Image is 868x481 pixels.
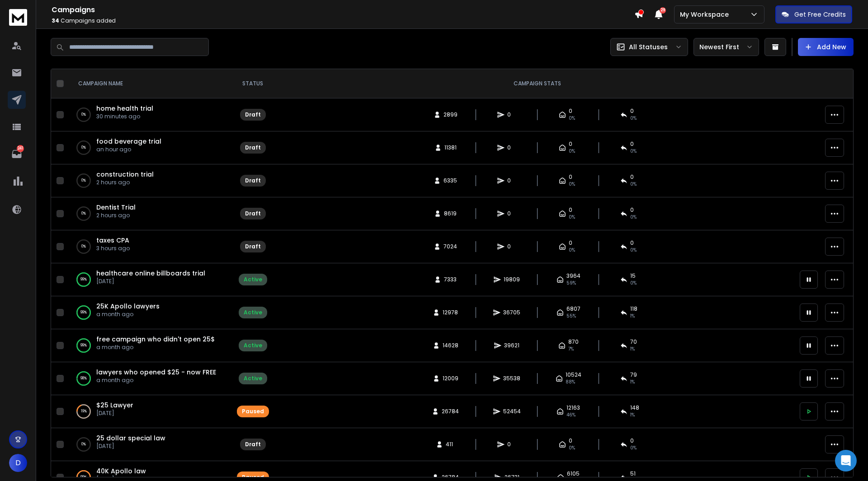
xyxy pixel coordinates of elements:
button: Get Free Credits [775,5,852,23]
span: 0 % [630,280,637,287]
p: 0 % [81,176,86,185]
span: 79 [630,371,637,378]
button: Add New [798,38,854,56]
span: 88 % [566,378,575,386]
span: 15 [630,272,636,280]
a: 241 [8,145,26,163]
td: 0%home health trial30 minutes ago [67,98,226,131]
span: 26784 [442,474,459,481]
td: 0%25 dollar special law[DATE] [67,428,226,461]
div: Draft [245,111,261,118]
p: 0 % [81,209,86,218]
div: Draft [245,441,261,448]
span: 29 [660,7,666,14]
th: CAMPAIGN NAME [67,69,226,98]
p: 0 % [81,242,86,251]
span: 12163 [566,404,580,411]
span: food beverage trial [96,137,161,146]
p: All Statuses [629,42,668,51]
td: 0%construction trial2 hours ago [67,164,226,197]
div: Draft [245,144,261,151]
span: 0 [569,107,572,115]
span: 8619 [444,210,457,217]
span: 2899 [443,111,458,118]
span: 1 % [630,378,635,386]
span: 0% [630,247,637,254]
span: 0 [507,210,516,217]
span: 1 % [630,411,635,419]
span: 0 [630,107,634,115]
div: Active [244,276,262,283]
span: 0 [507,441,516,448]
span: taxes CPA [96,236,129,245]
div: Draft [245,177,261,184]
p: 99 % [80,275,87,284]
span: 6807 [566,305,580,313]
span: 36705 [503,309,520,316]
span: 0 [630,140,634,148]
span: 0 [569,173,572,181]
button: D [9,454,27,472]
span: lawyers who opened $25 - now FREE [96,368,216,377]
div: Active [244,375,262,382]
span: 3964 [566,272,580,280]
div: Paused [242,408,264,415]
th: CAMPAIGN STATS [280,69,794,98]
span: construction trial [96,170,154,179]
span: 46 % [566,411,576,419]
span: 26784 [442,408,459,415]
span: 70 [630,338,637,346]
span: 0% [569,181,575,188]
span: 0% [569,444,575,452]
span: 10524 [566,371,581,378]
p: an hour ago [96,146,161,153]
p: 98 % [80,374,87,383]
img: logo [9,9,27,26]
span: 870 [568,338,579,346]
span: 7024 [443,243,457,250]
span: 0 [630,173,634,181]
td: 99%25K Apollo lawyersa month ago [67,296,226,329]
span: 12978 [443,309,458,316]
span: 0 [630,437,634,444]
span: 59 % [566,280,576,287]
a: 25 dollar special law [96,434,165,443]
span: 0 [569,239,572,247]
td: 98%lawyers who opened $25 - now FREEa month ago [67,362,226,395]
p: [DATE] [96,410,133,417]
button: Newest First [693,38,759,56]
p: 99 % [80,341,87,350]
span: 0 [569,206,572,214]
span: 0 [507,177,516,184]
span: 40K Apollo law [96,467,146,476]
p: 99 % [80,308,87,317]
span: 0 [507,144,516,151]
span: 0% [630,181,637,188]
span: 0% [630,214,637,221]
a: home health trial [96,104,153,113]
span: 1 % [630,346,635,353]
td: 99%free campaign who didn't open 25$a month ago [67,329,226,362]
span: 14628 [443,342,458,349]
span: 0 [507,243,516,250]
span: 55 % [566,313,576,320]
p: a month ago [96,344,215,351]
span: 19809 [504,276,520,283]
div: Active [244,342,262,349]
span: 34 [52,17,59,24]
span: 7 % [568,346,574,353]
span: 6105 [567,470,580,477]
th: STATUS [226,69,280,98]
span: 51 [630,470,636,477]
span: 0 [630,239,634,247]
td: 0%Dentist Trial2 hours ago [67,197,226,230]
td: 0%taxes CPA3 hours ago [67,230,226,263]
div: Active [244,309,262,316]
a: Dentist Trial [96,203,136,212]
p: [DATE] [96,278,205,285]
